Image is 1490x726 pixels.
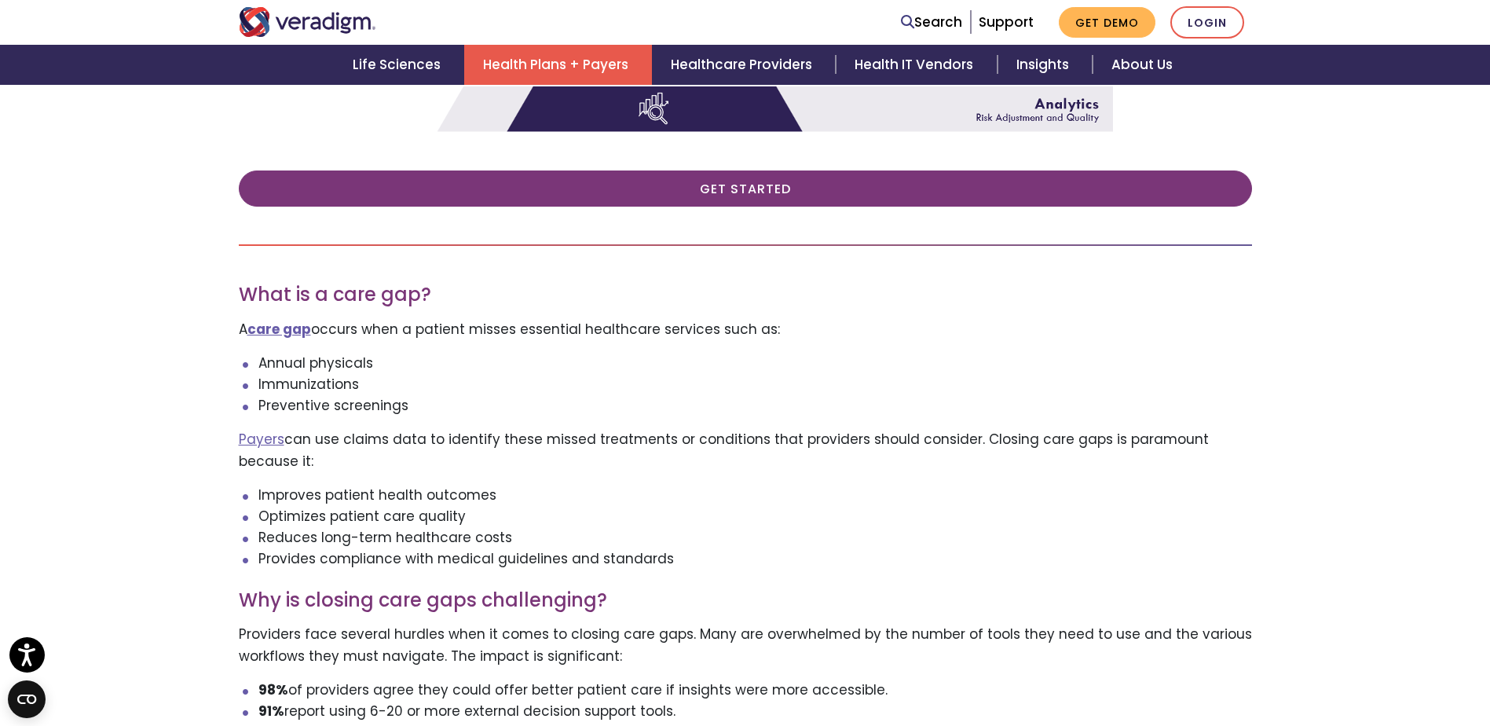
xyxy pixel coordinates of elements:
a: Healthcare Providers [652,45,836,85]
li: Provides compliance with medical guidelines and standards [258,548,1252,570]
img: Veradigm logo [239,7,376,37]
li: Improves patient health outcomes [258,485,1252,506]
a: About Us [1093,45,1192,85]
button: Open CMP widget [8,680,46,718]
a: Get Started [239,170,1252,207]
a: Insights [998,45,1093,85]
li: Preventive screenings [258,395,1252,416]
strong: 91% [258,702,284,720]
strong: 98% [258,680,288,699]
a: Support [979,13,1034,31]
a: Health Plans + Payers [464,45,652,85]
li: Reduces long-term healthcare costs [258,527,1252,548]
li: of providers agree they could offer better patient care if insights were more accessible. [258,680,1252,701]
p: Providers face several hurdles when it comes to closing care gaps. Many are overwhelmed by the nu... [239,624,1252,666]
li: Annual physicals [258,353,1252,374]
h3: Why is closing care gaps challenging? [239,589,1252,612]
li: report using 6-20 or more external decision support tools. [258,701,1252,722]
a: Get Demo [1059,7,1155,38]
a: Search [901,12,962,33]
a: Life Sciences [334,45,464,85]
h3: What is a care gap? [239,284,1252,306]
a: Payers [239,430,284,449]
a: Login [1170,6,1244,38]
li: Immunizations [258,374,1252,395]
a: Health IT Vendors [836,45,997,85]
li: Optimizes patient care quality [258,506,1252,527]
p: can use claims data to identify these missed treatments or conditions that providers should consi... [239,429,1252,471]
p: A occurs when a patient misses essential healthcare services such as: [239,319,1252,340]
a: care gap [247,320,311,339]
